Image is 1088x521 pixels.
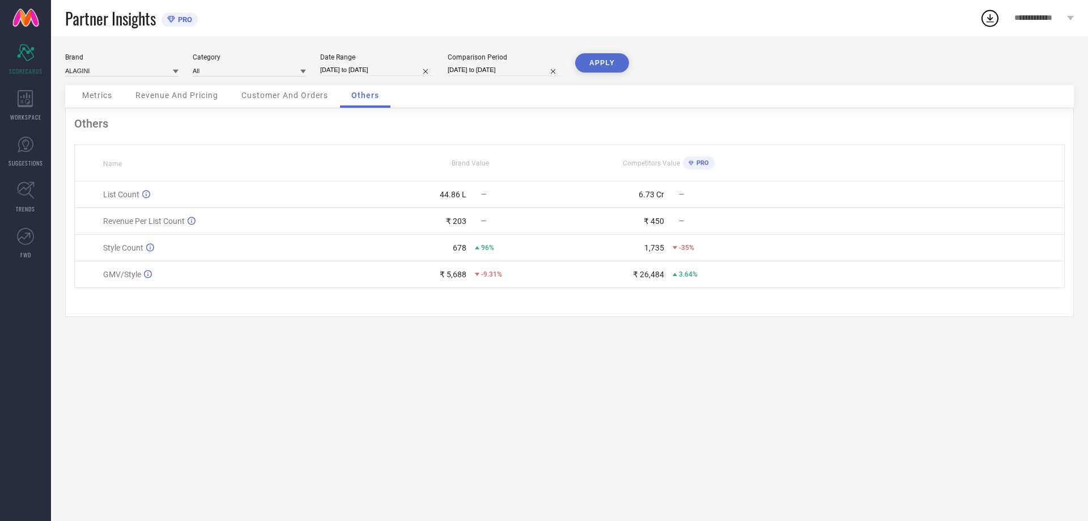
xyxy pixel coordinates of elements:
span: — [679,217,684,225]
span: PRO [694,159,709,167]
span: Partner Insights [65,7,156,30]
span: 96% [481,244,494,252]
div: Comparison Period [448,53,561,61]
span: -35% [679,244,694,252]
div: Brand [65,53,178,61]
span: TRENDS [16,205,35,213]
span: — [481,190,486,198]
div: 678 [453,243,466,252]
span: Competitors Value [623,159,680,167]
span: FWD [20,251,31,259]
div: ₹ 26,484 [633,270,664,279]
div: ₹ 5,688 [440,270,466,279]
span: Revenue Per List Count [103,217,185,226]
input: Select date range [320,64,433,76]
span: 3.64% [679,270,698,278]
span: Metrics [82,91,112,100]
span: — [679,190,684,198]
input: Select comparison period [448,64,561,76]
span: List Count [103,190,139,199]
span: SCORECARDS [9,67,42,75]
div: ₹ 450 [644,217,664,226]
span: PRO [175,15,192,24]
div: ₹ 203 [446,217,466,226]
span: -9.31% [481,270,502,278]
button: APPLY [575,53,629,73]
span: Name [103,160,122,168]
div: 6.73 Cr [639,190,664,199]
div: Open download list [980,8,1000,28]
div: 44.86 L [440,190,466,199]
span: Others [351,91,379,100]
span: WORKSPACE [10,113,41,121]
div: Category [193,53,306,61]
span: Revenue And Pricing [135,91,218,100]
span: Style Count [103,243,143,252]
span: — [481,217,486,225]
span: Brand Value [452,159,489,167]
div: Date Range [320,53,433,61]
div: Others [74,117,1065,130]
span: SUGGESTIONS [8,159,43,167]
div: 1,735 [644,243,664,252]
span: Customer And Orders [241,91,328,100]
span: GMV/Style [103,270,141,279]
